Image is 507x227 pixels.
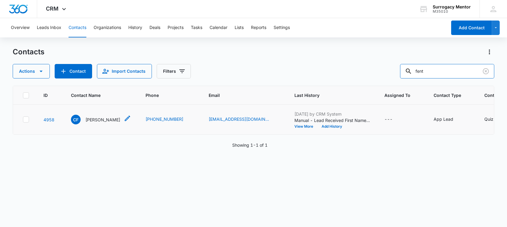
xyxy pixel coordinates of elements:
[85,117,120,123] p: [PERSON_NAME]
[209,92,271,98] span: Email
[43,117,54,122] a: Navigate to contact details page for Cassidy Fent
[400,64,494,78] input: Search Contacts
[294,111,370,117] p: [DATE] by CRM System
[55,64,92,78] button: Add Contact
[71,92,122,98] span: Contact Name
[232,142,268,148] p: Showing 1-1 of 1
[434,116,464,123] div: Contact Type - App Lead - Select to Edit Field
[94,18,121,37] button: Organizations
[11,18,30,37] button: Overview
[451,21,492,35] button: Add Contact
[97,64,152,78] button: Import Contacts
[251,18,266,37] button: Reports
[71,115,131,124] div: Contact Name - Cassidy Fent - Select to Edit Field
[433,5,471,9] div: account name
[485,47,494,57] button: Actions
[43,92,48,98] span: ID
[13,47,44,56] h1: Contacts
[294,125,317,128] button: View More
[71,115,81,124] span: CF
[434,116,453,122] div: App Lead
[481,66,491,76] button: Clear
[484,116,502,122] div: Quiz Yes
[149,18,160,37] button: Deals
[46,5,59,12] span: CRM
[209,116,269,122] a: [EMAIL_ADDRESS][DOMAIN_NAME]
[434,92,461,98] span: Contact Type
[384,92,410,98] span: Assigned To
[235,18,244,37] button: Lists
[210,18,227,37] button: Calendar
[384,116,393,123] div: ---
[157,64,191,78] button: Filters
[168,18,184,37] button: Projects
[146,116,183,122] a: [PHONE_NUMBER]
[294,92,361,98] span: Last History
[433,9,471,14] div: account id
[209,116,280,123] div: Email - cassidyfent@gmail.com - Select to Edit Field
[191,18,202,37] button: Tasks
[69,18,86,37] button: Contacts
[294,117,370,123] p: Manual - Lead Received First Name: [PERSON_NAME] Last Name: [PERSON_NAME] Phone: [PHONE_NUMBER] E...
[317,125,346,128] button: Add History
[13,64,50,78] button: Actions
[146,92,185,98] span: Phone
[37,18,61,37] button: Leads Inbox
[384,116,403,123] div: Assigned To - - Select to Edit Field
[274,18,290,37] button: Settings
[128,18,142,37] button: History
[146,116,194,123] div: Phone - +1 (405) 584-9557 - Select to Edit Field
